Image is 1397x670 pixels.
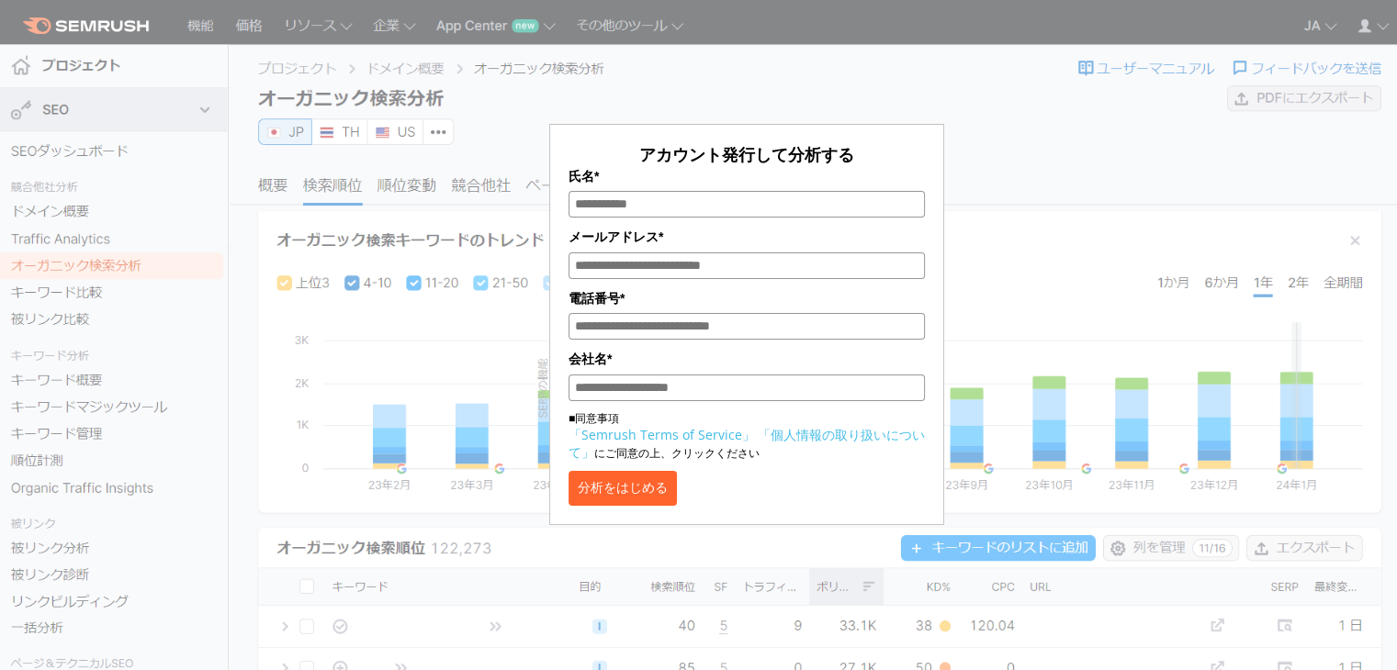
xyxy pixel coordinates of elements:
p: ■同意事項 にご同意の上、クリックください [569,410,925,462]
button: 分析をはじめる [569,471,677,506]
a: 「Semrush Terms of Service」 [569,426,755,443]
span: アカウント発行して分析する [639,143,854,165]
a: 「個人情報の取り扱いについて」 [569,426,925,461]
label: 電話番号* [569,288,925,308]
label: メールアドレス* [569,227,925,247]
